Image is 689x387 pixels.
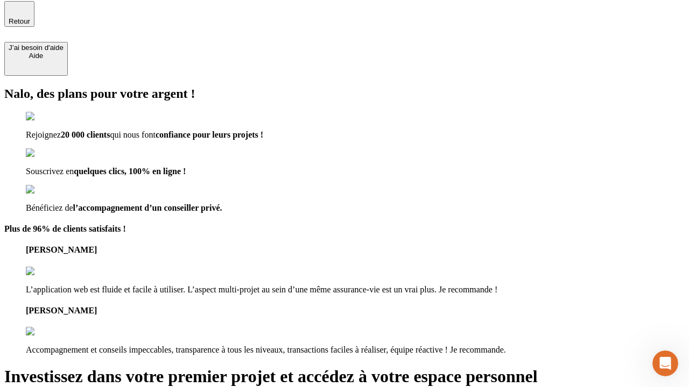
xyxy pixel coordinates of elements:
[26,327,79,336] img: reviews stars
[26,130,61,139] span: Rejoignez
[26,245,685,255] h4: [PERSON_NAME]
[156,130,263,139] span: confiance pour leurs projets !
[26,112,72,121] img: checkmark
[26,285,685,295] p: L’application web est fluide et facile à utiliser. L’aspect multi-projet au sein d’une même assur...
[4,224,685,234] h4: Plus de 96% de clients satisfaits !
[26,185,72,195] img: checkmark
[4,367,685,386] h1: Investissez dans votre premier projet et accédez à votre espace personnel
[9,52,64,60] div: Aide
[9,17,30,25] span: Retour
[9,44,64,52] div: J’ai besoin d'aide
[26,306,685,316] h4: [PERSON_NAME]
[26,203,73,212] span: Bénéficiez de
[74,167,186,176] span: quelques clics, 100% en ligne !
[61,130,110,139] span: 20 000 clients
[4,42,68,76] button: J’ai besoin d'aideAide
[26,148,72,158] img: checkmark
[26,345,685,355] p: Accompagnement et conseils impeccables, transparence à tous les niveaux, transactions faciles à r...
[652,350,678,376] iframe: Intercom live chat
[4,1,34,27] button: Retour
[26,167,74,176] span: Souscrivez en
[110,130,155,139] span: qui nous font
[4,87,685,101] h2: Nalo, des plans pour votre argent !
[73,203,222,212] span: l’accompagnement d’un conseiller privé.
[26,267,79,276] img: reviews stars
